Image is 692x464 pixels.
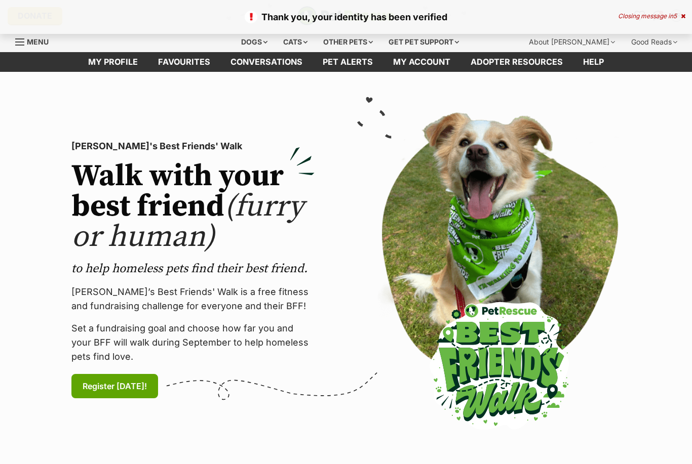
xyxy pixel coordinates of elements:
p: to help homeless pets find their best friend. [71,261,315,277]
a: Help [573,52,614,72]
div: Cats [276,32,315,52]
p: Set a fundraising goal and choose how far you and your BFF will walk during September to help hom... [71,321,315,364]
a: My profile [78,52,148,72]
div: About [PERSON_NAME] [522,32,622,52]
a: Pet alerts [313,52,383,72]
span: Menu [27,37,49,46]
div: Other pets [316,32,380,52]
a: Adopter resources [460,52,573,72]
div: Get pet support [381,32,466,52]
span: (furry or human) [71,188,304,256]
p: [PERSON_NAME]'s Best Friends' Walk [71,139,315,153]
a: Menu [15,32,56,50]
a: conversations [220,52,313,72]
h2: Walk with your best friend [71,161,315,252]
div: Dogs [234,32,275,52]
a: Register [DATE]! [71,374,158,398]
a: My account [383,52,460,72]
p: [PERSON_NAME]’s Best Friends' Walk is a free fitness and fundraising challenge for everyone and t... [71,285,315,313]
span: Register [DATE]! [83,380,147,392]
a: Favourites [148,52,220,72]
div: Good Reads [624,32,684,52]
